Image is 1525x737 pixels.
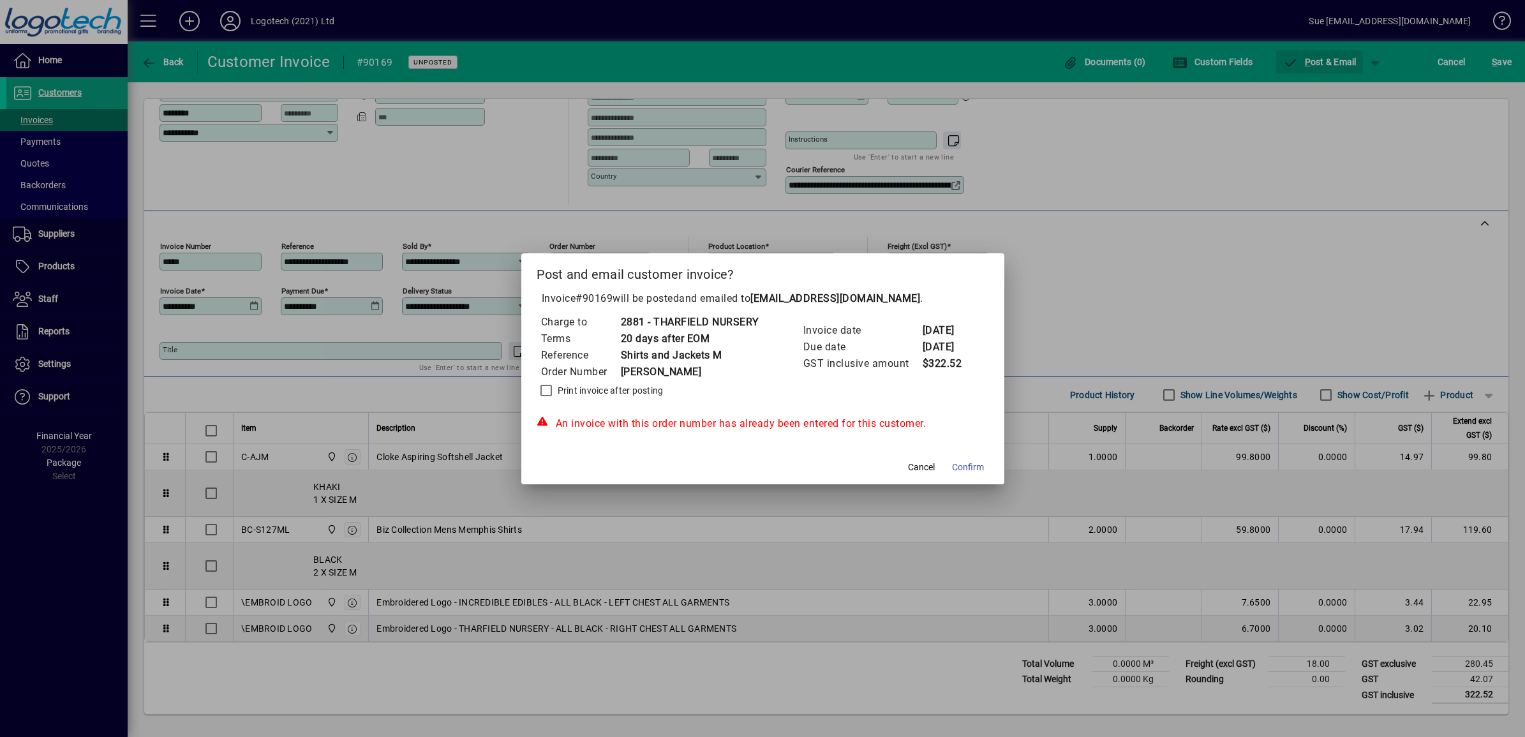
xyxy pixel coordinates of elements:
span: #90169 [576,292,613,304]
button: Confirm [947,456,989,479]
td: 20 days after EOM [620,331,759,347]
span: and emailed to [679,292,920,304]
td: $322.52 [922,355,973,372]
td: Reference [540,347,620,364]
div: An invoice with this order number has already been entered for this customer. [537,416,989,431]
h2: Post and email customer invoice? [521,253,1004,290]
td: 2881 - THARFIELD NURSERY [620,314,759,331]
td: GST inclusive amount [803,355,922,372]
td: [DATE] [922,339,973,355]
span: Confirm [952,461,984,474]
td: Charge to [540,314,620,331]
td: Shirts and Jackets M [620,347,759,364]
p: Invoice will be posted . [537,291,989,306]
td: Invoice date [803,322,922,339]
td: [PERSON_NAME] [620,364,759,380]
td: Terms [540,331,620,347]
label: Print invoice after posting [555,384,664,397]
td: Order Number [540,364,620,380]
td: Due date [803,339,922,355]
td: [DATE] [922,322,973,339]
button: Cancel [901,456,942,479]
b: [EMAIL_ADDRESS][DOMAIN_NAME] [750,292,920,304]
span: Cancel [908,461,935,474]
